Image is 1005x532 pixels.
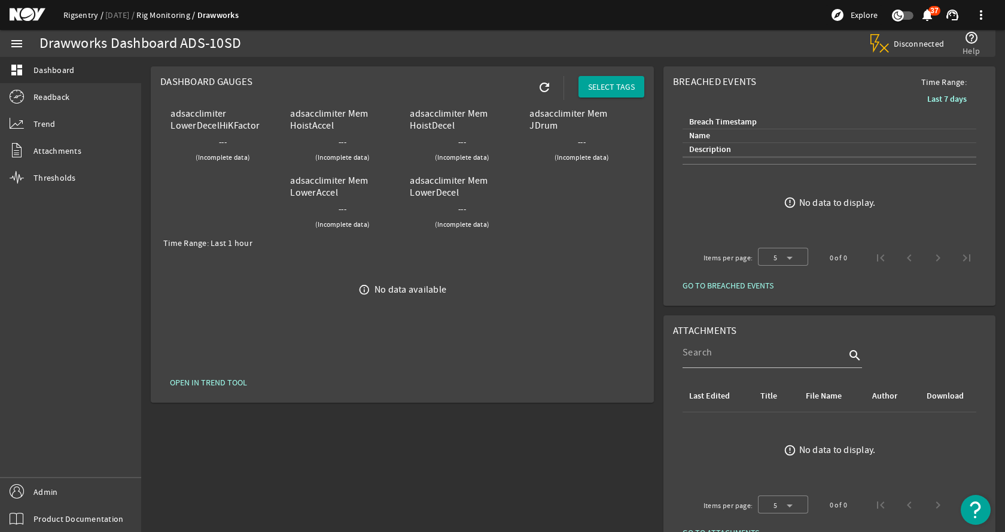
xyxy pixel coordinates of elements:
div: Last Edited [687,390,744,403]
button: 37 [921,9,933,22]
div: 0 of 0 [830,252,847,264]
span: Attachments [673,324,737,337]
mat-icon: help_outline [964,31,979,45]
mat-icon: notifications [920,8,934,22]
mat-icon: refresh [537,80,552,95]
div: 0 of 0 [830,499,847,511]
span: Time Range: [912,76,976,88]
span: Thresholds [33,172,76,184]
mat-icon: menu [10,37,24,51]
div: No data to display. [799,444,876,456]
span: Readback [33,91,69,103]
div: Name [689,129,710,142]
div: No data to display. [799,197,876,209]
div: adsacclimiter LowerDecelHiKFactor [170,108,275,132]
div: Description [689,143,731,156]
div: File Name [804,390,855,403]
span: Breached Events [673,75,757,88]
div: adsacclimiter Mem JDrum [529,108,634,132]
span: Dashboard Gauges [160,75,252,88]
div: adsacclimiter Mem HoistDecel [410,108,514,132]
span: Admin [33,486,57,498]
div: Time Range: Last 1 hour [163,237,641,249]
span: Dashboard [33,64,74,76]
a: Drawworks [197,10,239,21]
button: GO TO BREACHED EVENTS [673,275,783,296]
span: Explore [851,9,878,21]
div: --- [410,199,514,215]
div: adsacclimiter Mem LowerDecel [410,175,514,199]
div: --- [529,132,634,148]
mat-icon: explore [830,8,845,22]
div: File Name [806,390,842,403]
small: (Incomplete data) [315,219,370,231]
small: (Incomplete data) [435,219,489,231]
mat-icon: dashboard [10,63,24,77]
button: OPEN IN TREND TOOL [160,372,257,393]
b: Last 7 days [927,93,967,105]
i: info_outline [358,284,370,296]
a: [DATE] [105,10,136,20]
div: Description [687,143,967,156]
i: search [848,348,862,363]
span: Trend [33,118,55,130]
small: (Incomplete data) [196,152,250,164]
span: SELECT TAGS [588,81,635,93]
div: --- [290,199,394,215]
small: (Incomplete data) [555,152,609,164]
input: Search [683,345,845,360]
button: Last 7 days [918,88,976,110]
div: Name [687,129,967,142]
div: Last Edited [689,390,730,403]
div: No data available [374,284,446,296]
div: adsacclimiter Mem HoistAccel [290,108,394,132]
small: (Incomplete data) [315,152,370,164]
a: Rig Monitoring [136,10,197,20]
span: OPEN IN TREND TOOL [170,376,247,388]
button: more_vert [967,1,995,29]
span: GO TO BREACHED EVENTS [683,279,773,291]
div: Items per page: [703,252,753,264]
div: Drawworks Dashboard ADS-10SD [39,38,241,50]
div: Items per page: [703,500,753,512]
button: Explore [826,5,882,25]
div: Title [759,390,790,403]
div: Title [760,390,777,403]
div: --- [170,132,275,148]
span: Product Documentation [33,513,123,525]
div: --- [410,132,514,148]
a: Rigsentry [63,10,105,20]
mat-icon: error_outline [784,444,796,457]
span: Attachments [33,145,81,157]
span: Help [963,45,980,57]
div: Author [870,390,911,403]
div: Author [872,390,897,403]
div: Breach Timestamp [687,115,967,129]
div: Download [927,390,964,403]
div: adsacclimiter Mem LowerAccel [290,175,394,199]
div: Breach Timestamp [689,115,757,129]
div: --- [290,132,394,148]
small: (Incomplete data) [435,152,489,164]
button: Open Resource Center [961,495,991,525]
span: Disconnected [894,38,945,49]
mat-icon: support_agent [945,8,960,22]
mat-icon: error_outline [784,196,796,209]
button: SELECT TAGS [578,76,644,98]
